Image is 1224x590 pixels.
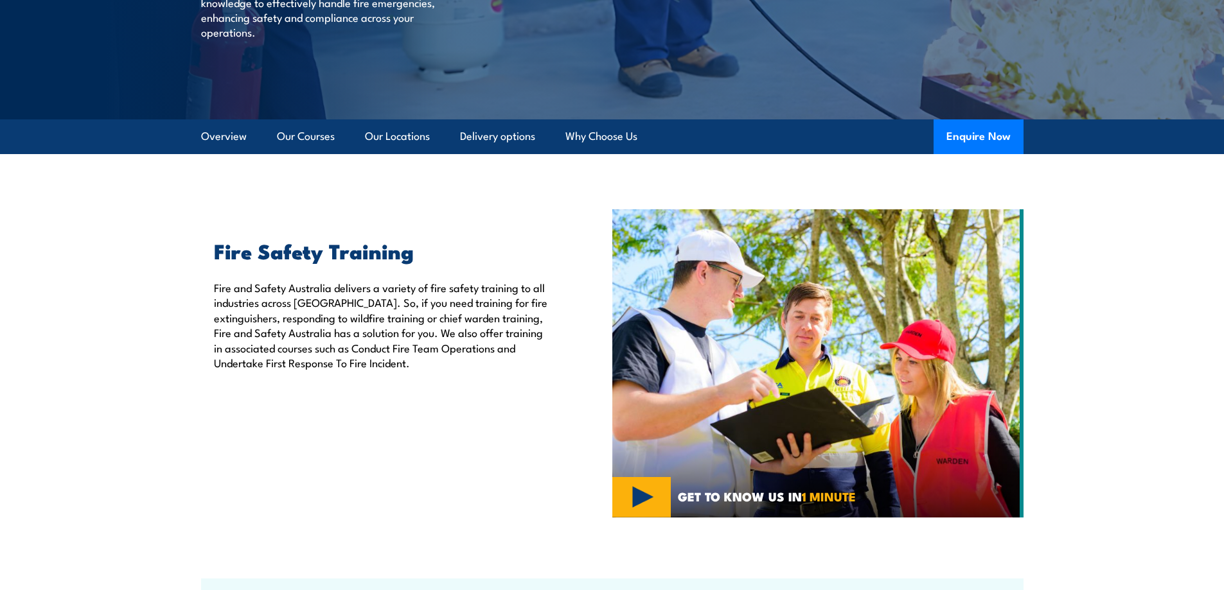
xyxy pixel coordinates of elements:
a: Our Locations [365,119,430,153]
a: Delivery options [460,119,535,153]
button: Enquire Now [934,119,1024,154]
img: Fire Safety Training Courses [612,209,1024,517]
a: Overview [201,119,247,153]
strong: 1 MINUTE [802,487,856,505]
a: Our Courses [277,119,335,153]
h2: Fire Safety Training [214,241,553,259]
span: GET TO KNOW US IN [678,490,856,502]
p: Fire and Safety Australia delivers a variety of fire safety training to all industries across [GE... [214,280,553,370]
a: Why Choose Us [565,119,637,153]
